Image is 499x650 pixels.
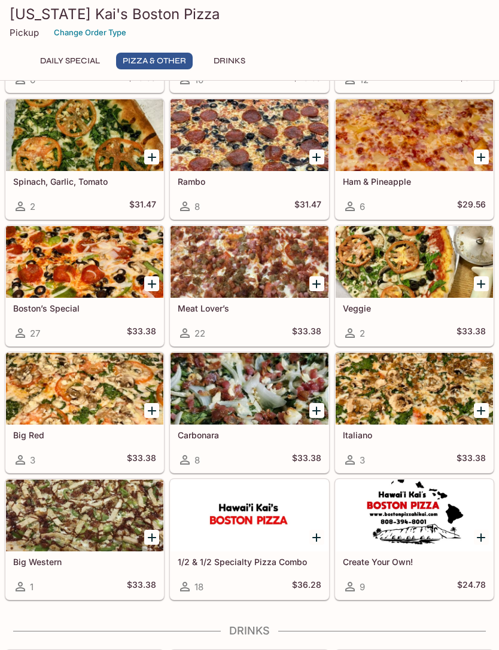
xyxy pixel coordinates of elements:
[457,453,486,467] h5: $33.38
[309,530,324,545] button: Add 1/2 & 1/2 Specialty Pizza Combo
[178,430,321,440] h5: Carbonara
[194,581,203,593] span: 18
[474,149,489,164] button: Add Ham & Pineapple
[336,226,493,298] div: Veggie
[10,27,39,38] p: Pickup
[13,430,156,440] h5: Big Red
[144,530,159,545] button: Add Big Western
[360,454,365,466] span: 3
[171,353,328,425] div: Carbonara
[474,530,489,545] button: Add Create Your Own!
[343,430,486,440] h5: Italiano
[10,5,489,23] h3: [US_STATE] Kai's Boston Pizza
[309,276,324,291] button: Add Meat Lover’s
[127,579,156,594] h5: $33.38
[170,479,328,600] a: 1/2 & 1/2 Specialty Pizza Combo18$36.28
[336,99,493,171] div: Ham & Pineapple
[194,454,200,466] span: 8
[294,199,321,213] h5: $31.47
[335,479,494,600] a: Create Your Own!9$24.78
[170,99,328,219] a: Rambo8$31.47
[171,99,328,171] div: Rambo
[457,326,486,340] h5: $33.38
[343,557,486,567] h5: Create Your Own!
[144,149,159,164] button: Add Spinach, Garlic, Tomato
[343,176,486,187] h5: Ham & Pineapple
[194,328,205,339] span: 22
[309,403,324,418] button: Add Carbonara
[30,454,35,466] span: 3
[292,453,321,467] h5: $33.38
[6,226,163,298] div: Boston’s Special
[5,99,164,219] a: Spinach, Garlic, Tomato2$31.47
[6,353,163,425] div: Big Red
[13,557,156,567] h5: Big Western
[202,53,256,69] button: Drinks
[6,99,163,171] div: Spinach, Garlic, Tomato
[292,326,321,340] h5: $33.38
[5,479,164,600] a: Big Western1$33.38
[48,23,132,42] button: Change Order Type
[5,225,164,346] a: Boston’s Special27$33.38
[127,453,156,467] h5: $33.38
[171,480,328,551] div: 1/2 & 1/2 Specialty Pizza Combo
[144,403,159,418] button: Add Big Red
[144,276,159,291] button: Add Boston’s Special
[178,557,321,567] h5: 1/2 & 1/2 Specialty Pizza Combo
[335,225,494,346] a: Veggie2$33.38
[178,303,321,313] h5: Meat Lover’s
[116,53,193,69] button: Pizza & Other
[13,176,156,187] h5: Spinach, Garlic, Tomato
[5,624,494,637] h4: Drinks
[336,480,493,551] div: Create Your Own!
[343,303,486,313] h5: Veggie
[178,176,321,187] h5: Rambo
[292,579,321,594] h5: $36.28
[170,352,328,473] a: Carbonara8$33.38
[474,276,489,291] button: Add Veggie
[474,403,489,418] button: Add Italiano
[13,303,156,313] h5: Boston’s Special
[171,226,328,298] div: Meat Lover’s
[335,99,494,219] a: Ham & Pineapple6$29.56
[30,328,40,339] span: 27
[309,149,324,164] button: Add Rambo
[194,201,200,212] span: 8
[360,328,365,339] span: 2
[335,352,494,473] a: Italiano3$33.38
[127,326,156,340] h5: $33.38
[360,201,365,212] span: 6
[6,480,163,551] div: Big Western
[170,225,328,346] a: Meat Lover’s22$33.38
[360,581,365,593] span: 9
[336,353,493,425] div: Italiano
[30,581,34,593] span: 1
[129,199,156,213] h5: $31.47
[30,201,35,212] span: 2
[5,352,164,473] a: Big Red3$33.38
[457,199,486,213] h5: $29.56
[34,53,107,69] button: Daily Special
[457,579,486,594] h5: $24.78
